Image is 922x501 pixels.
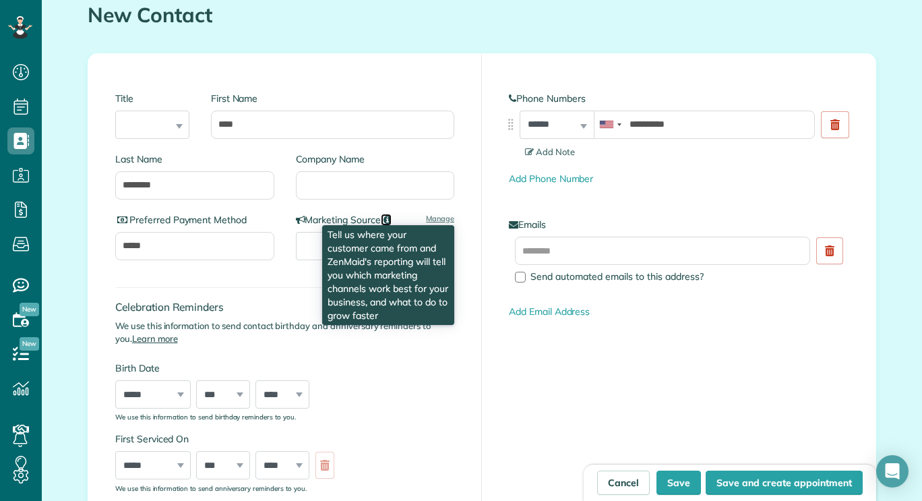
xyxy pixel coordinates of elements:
p: We use this information to send contact birthday and anniversary reminders to you. [115,320,454,345]
label: Emails [509,218,849,231]
span: New [20,303,39,316]
span: Add Note [525,146,575,157]
span: Send automated emails to this address? [530,270,704,283]
h4: Celebration Reminders [115,301,454,313]
a: Cancel [597,471,650,495]
sub: We use this information to send birthday reminders to you. [115,413,296,421]
button: Save and create appointment [706,471,863,495]
div: United States: +1 [594,111,625,138]
label: Preferred Payment Method [115,213,274,227]
label: Company Name [296,152,455,166]
div: Open Intercom Messenger [876,455,909,488]
button: Save [656,471,701,495]
sub: We use this information to send anniversary reminders to you. [115,484,307,492]
label: Birth Date [115,361,341,375]
a: Manage [426,213,454,224]
label: Phone Numbers [509,92,849,105]
label: Title [115,92,189,105]
a: Add Email Address [509,305,590,318]
label: First Serviced On [115,432,341,446]
label: Last Name [115,152,274,166]
h1: New Contact [88,4,876,26]
label: First Name [211,92,454,105]
a: Learn more [132,333,178,344]
img: drag_indicator-119b368615184ecde3eda3c64c821f6cf29d3e2b97b89ee44bc31753036683e5.png [503,117,518,131]
a: Add Phone Number [509,173,593,185]
label: Marketing Source [296,213,455,227]
span: New [20,337,39,351]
